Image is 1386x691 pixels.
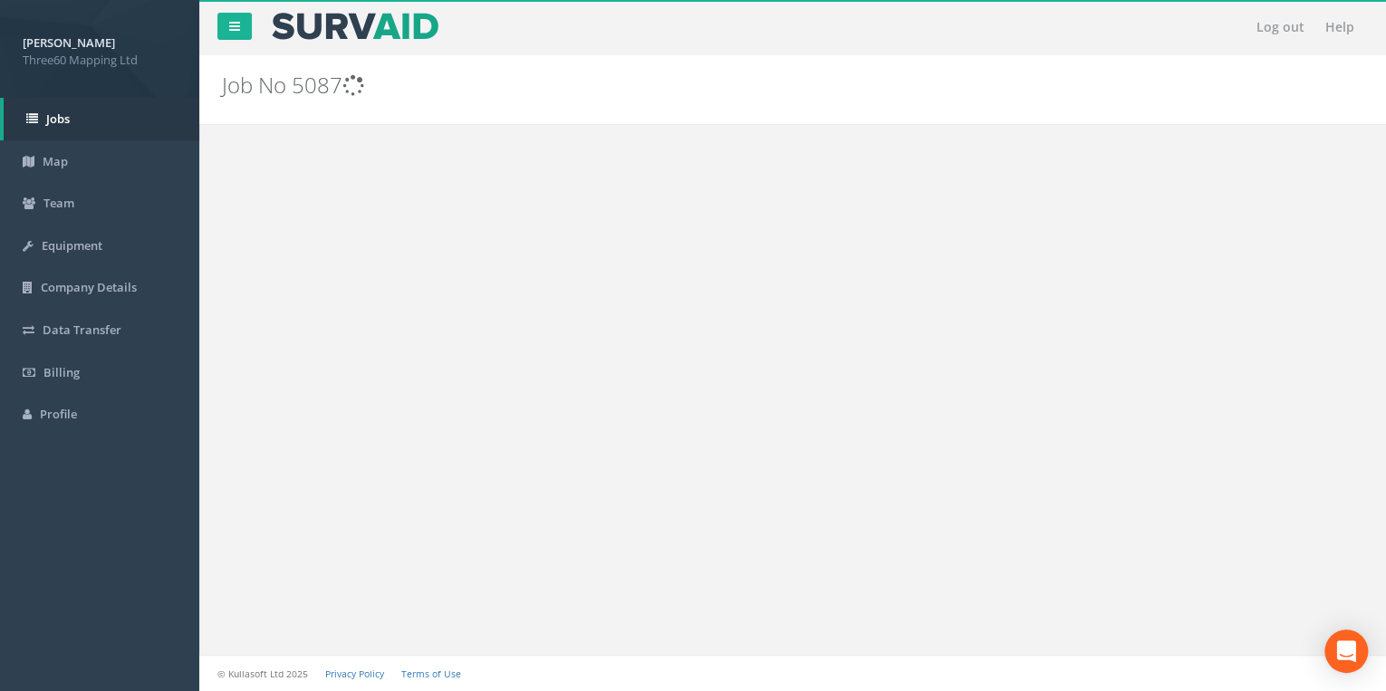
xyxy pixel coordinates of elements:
a: [PERSON_NAME] Three60 Mapping Ltd [23,30,177,68]
div: Open Intercom Messenger [1324,629,1368,673]
a: Jobs [4,98,199,140]
span: Profile [40,406,77,422]
span: Billing [43,364,80,380]
small: © Kullasoft Ltd 2025 [217,667,308,680]
a: Privacy Policy [325,667,384,680]
span: Company Details [41,279,137,295]
strong: [PERSON_NAME] [23,34,115,51]
a: Terms of Use [401,667,461,680]
span: Three60 Mapping Ltd [23,52,177,69]
span: Data Transfer [43,322,121,338]
span: Map [43,153,68,169]
span: Equipment [42,237,102,254]
span: Team [43,195,74,211]
h2: Job No 5087 [222,73,1169,97]
span: Jobs [46,110,70,127]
